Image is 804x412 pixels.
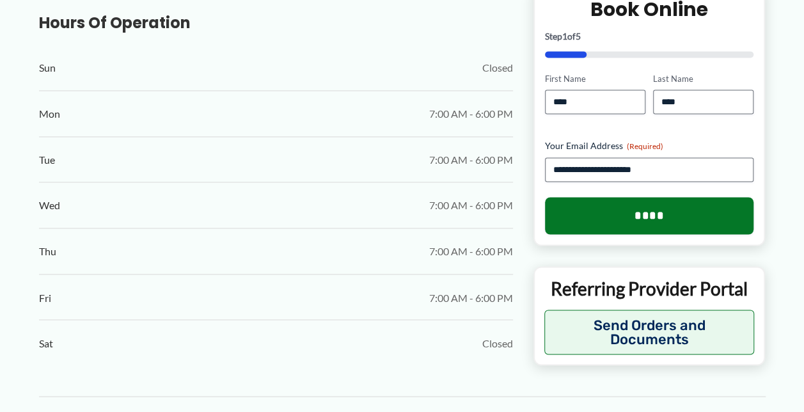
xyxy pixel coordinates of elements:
span: Wed [39,196,60,215]
span: 7:00 AM - 6:00 PM [429,196,513,215]
span: 7:00 AM - 6:00 PM [429,288,513,307]
span: (Required) [627,141,663,151]
span: Closed [482,333,513,353]
span: Sun [39,58,56,77]
h3: Hours of Operation [39,13,513,33]
span: 7:00 AM - 6:00 PM [429,150,513,170]
p: Step of [545,31,754,40]
span: 5 [576,30,581,41]
span: Thu [39,242,56,261]
span: Closed [482,58,513,77]
label: Last Name [653,72,753,84]
span: Mon [39,104,60,123]
span: 1 [562,30,567,41]
span: Sat [39,333,53,353]
p: Referring Provider Portal [544,277,755,300]
span: Fri [39,288,51,307]
span: 7:00 AM - 6:00 PM [429,104,513,123]
button: Send Orders and Documents [544,310,755,354]
label: Your Email Address [545,139,754,152]
span: 7:00 AM - 6:00 PM [429,242,513,261]
span: Tue [39,150,55,170]
label: First Name [545,72,645,84]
